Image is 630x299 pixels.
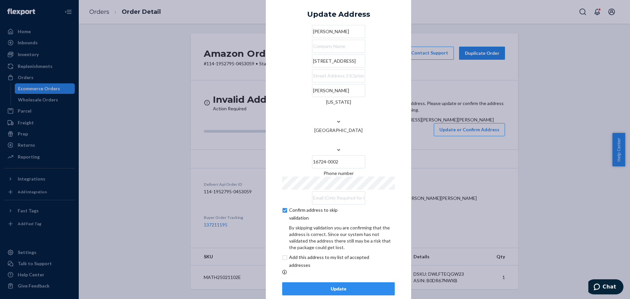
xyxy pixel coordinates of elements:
[312,25,365,38] input: First & Last Name
[282,127,395,134] div: [GEOGRAPHIC_DATA]
[307,10,370,18] div: Update Address
[588,279,623,296] iframe: Opens a widget where you can chat to one of our agents
[312,155,365,168] input: ZIP Code
[324,170,354,176] span: Phone number
[289,224,395,251] div: By skipping validation you are confirming that the address is correct. Since our system has not v...
[282,282,395,295] button: Update
[282,99,395,105] div: [US_STATE]
[312,54,365,68] input: Street Address
[312,69,365,82] input: Street Address 2 (Optional)
[312,40,365,53] input: Company Name
[338,105,339,118] input: [US_STATE]
[288,286,389,292] div: Update
[338,134,339,147] input: [GEOGRAPHIC_DATA]
[312,84,365,97] input: City
[312,191,365,204] input: Email (Only Required for International)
